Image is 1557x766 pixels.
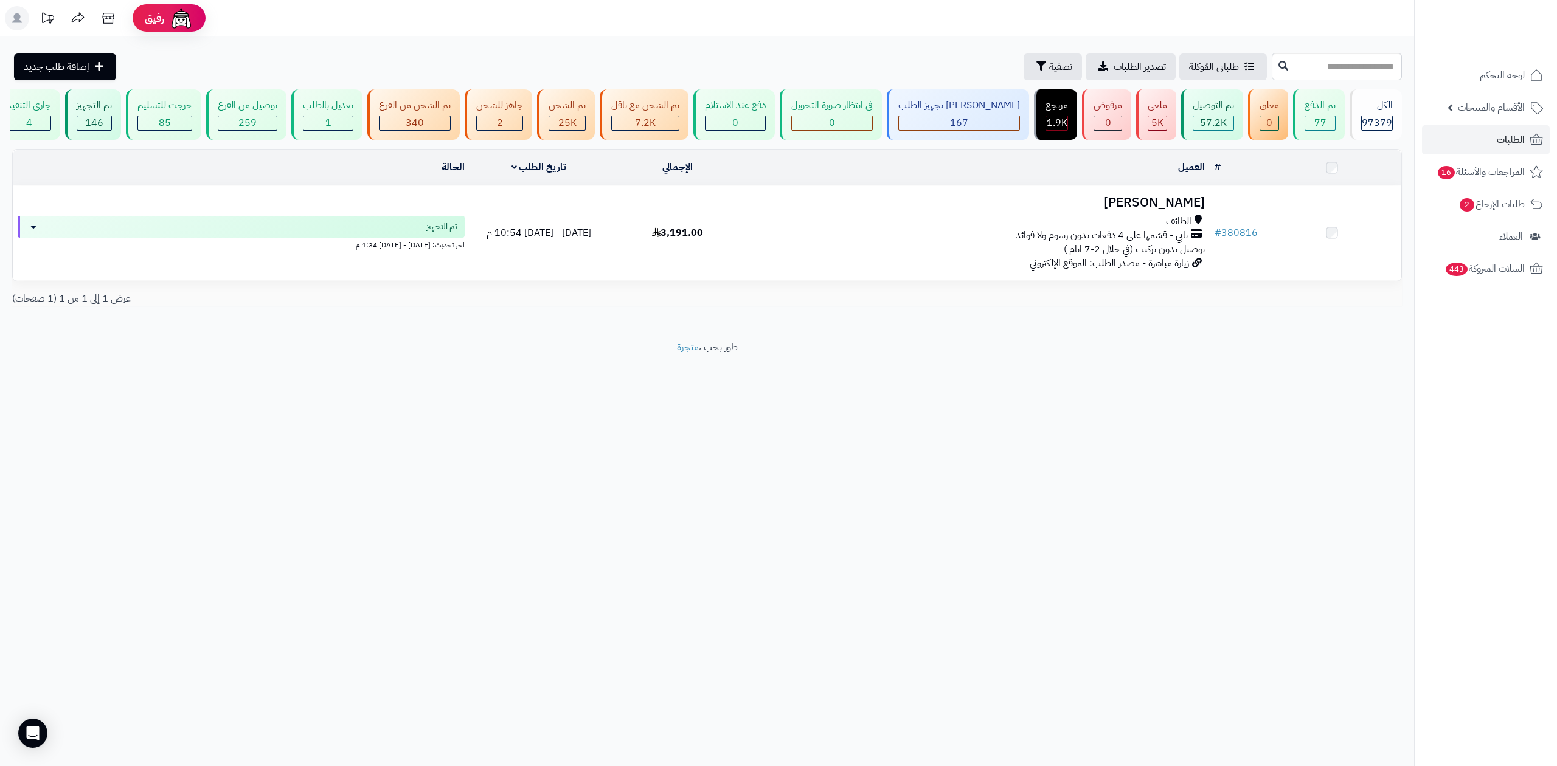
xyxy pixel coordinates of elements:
[706,116,765,130] div: 0
[950,116,968,130] span: 167
[705,98,766,112] div: دفع عند الاستلام
[549,116,585,130] div: 25011
[218,116,277,130] div: 259
[63,89,123,140] a: تم التجهيز 146
[558,116,577,130] span: 25K
[1362,116,1392,130] span: 97379
[238,116,257,130] span: 259
[1422,61,1550,90] a: لوحة التحكم
[1215,226,1221,240] span: #
[3,292,707,306] div: عرض 1 إلى 1 من 1 (1 صفحات)
[1215,160,1221,174] a: #
[406,116,424,130] span: 340
[380,116,450,130] div: 340
[1266,116,1272,130] span: 0
[1193,116,1233,130] div: 57201
[1347,89,1404,140] a: الكل97379
[635,116,656,130] span: 7.2K
[662,160,693,174] a: الإجمالي
[1151,116,1163,130] span: 5K
[1305,98,1336,112] div: تم الدفع
[898,98,1020,112] div: [PERSON_NAME] تجهيز الطلب
[1049,60,1072,74] span: تصفية
[1437,164,1525,181] span: المراجعات والأسئلة
[1086,53,1176,80] a: تصدير الطلبات
[1422,222,1550,251] a: العملاء
[1422,190,1550,219] a: طلبات الإرجاع2
[145,11,164,26] span: رفيق
[1179,89,1246,140] a: تم التوصيل 57.2K
[1305,116,1335,130] div: 77
[26,116,32,130] span: 4
[611,98,679,112] div: تم الشحن مع ناقل
[1422,254,1550,283] a: السلات المتروكة443
[1460,198,1474,212] span: 2
[1497,131,1525,148] span: الطلبات
[1446,263,1468,276] span: 443
[1030,256,1189,271] span: زيارة مباشرة - مصدر الطلب: الموقع الإلكتروني
[1032,89,1080,140] a: مرتجع 1.9K
[1458,99,1525,116] span: الأقسام والمنتجات
[1189,60,1239,74] span: طلباتي المُوكلة
[1193,98,1234,112] div: تم التوصيل
[597,89,691,140] a: تم الشحن مع ناقل 7.2K
[752,196,1204,210] h3: [PERSON_NAME]
[777,89,884,140] a: في انتظار صورة التحويل 0
[1361,98,1393,112] div: الكل
[1046,116,1067,130] div: 1855
[1166,215,1191,229] span: الطائف
[138,116,192,130] div: 85
[137,98,192,112] div: خرجت للتسليم
[14,53,116,80] a: إضافة طلب جديد
[792,116,872,130] div: 0
[535,89,597,140] a: تم الشحن 25K
[549,98,586,112] div: تم الشحن
[1474,32,1545,58] img: logo-2.png
[365,89,462,140] a: تم الشحن من الفرع 340
[1080,89,1134,140] a: مرفوض 0
[652,226,703,240] span: 3,191.00
[18,719,47,748] div: Open Intercom Messenger
[1260,98,1279,112] div: معلق
[1094,116,1122,130] div: 0
[462,89,535,140] a: جاهز للشحن 2
[511,160,567,174] a: تاريخ الطلب
[1134,89,1179,140] a: ملغي 5K
[884,89,1032,140] a: [PERSON_NAME] تجهيز الطلب 167
[303,116,353,130] div: 1
[24,60,89,74] span: إضافة طلب جديد
[204,89,289,140] a: توصيل من الفرع 259
[159,116,171,130] span: 85
[85,116,103,130] span: 146
[1480,67,1525,84] span: لوحة التحكم
[1094,98,1122,112] div: مرفوض
[732,116,738,130] span: 0
[1046,98,1068,112] div: مرتجع
[32,6,63,33] a: تحديثات المنصة
[1458,196,1525,213] span: طلبات الإرجاع
[791,98,873,112] div: في انتظار صورة التحويل
[1148,116,1167,130] div: 5009
[1016,229,1188,243] span: تابي - قسّمها على 4 دفعات بدون رسوم ولا فوائد
[497,116,503,130] span: 2
[476,98,523,112] div: جاهز للشحن
[677,340,699,354] a: متجرة
[379,98,451,112] div: تم الشحن من الفرع
[477,116,522,130] div: 2
[426,221,457,233] span: تم التجهيز
[1499,228,1523,245] span: العملاء
[18,238,465,250] div: اخر تحديث: [DATE] - [DATE] 1:34 م
[1114,60,1166,74] span: تصدير الطلبات
[1444,260,1525,277] span: السلات المتروكة
[1438,166,1455,179] span: 16
[7,116,50,130] div: 4
[829,116,835,130] span: 0
[1105,116,1111,130] span: 0
[442,160,465,174] a: الحالة
[691,89,777,140] a: دفع عند الاستلام 0
[1422,125,1550,154] a: الطلبات
[1291,89,1347,140] a: تم الدفع 77
[1422,157,1550,187] a: المراجعات والأسئلة16
[77,98,112,112] div: تم التجهيز
[325,116,331,130] span: 1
